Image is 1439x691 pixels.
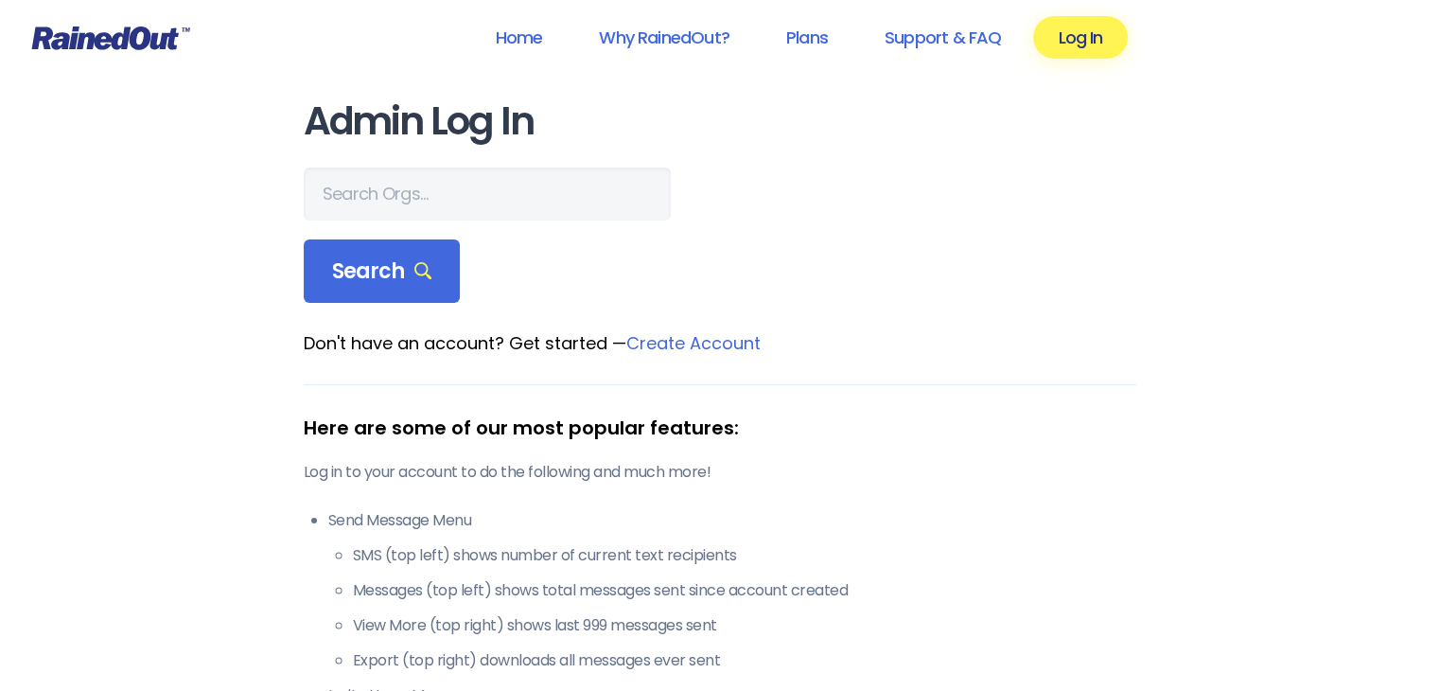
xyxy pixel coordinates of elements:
input: Search Orgs… [304,168,671,221]
li: View More (top right) shows last 999 messages sent [353,614,1136,637]
li: Messages (top left) shows total messages sent since account created [353,579,1136,602]
a: Log In [1033,16,1127,59]
div: Search [304,239,461,304]
span: Search [332,258,432,285]
a: Create Account [626,331,761,355]
li: Export (top right) downloads all messages ever sent [353,649,1136,672]
a: Plans [762,16,852,59]
p: Log in to your account to do the following and much more! [304,461,1136,484]
li: SMS (top left) shows number of current text recipients [353,544,1136,567]
a: Support & FAQ [860,16,1026,59]
a: Home [470,16,567,59]
div: Here are some of our most popular features: [304,414,1136,442]
li: Send Message Menu [328,509,1136,672]
a: Why RainedOut? [574,16,754,59]
h1: Admin Log In [304,100,1136,143]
